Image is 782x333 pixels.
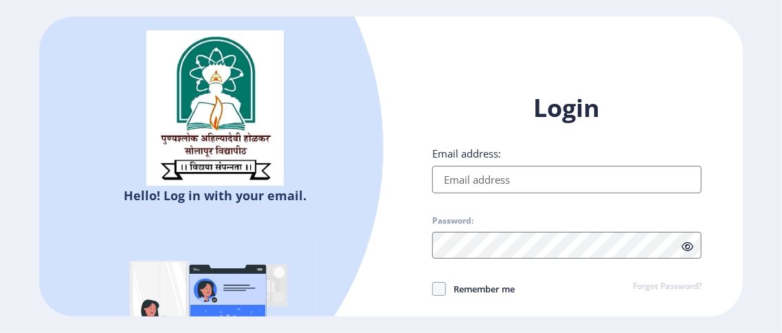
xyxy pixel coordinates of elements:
[633,281,702,293] a: Forgot Password?
[432,147,501,160] label: Email address:
[146,30,284,186] img: sulogo.png
[432,92,702,125] h1: Login
[446,281,515,297] span: Remember me
[432,215,473,226] label: Password:
[432,166,702,193] input: Email address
